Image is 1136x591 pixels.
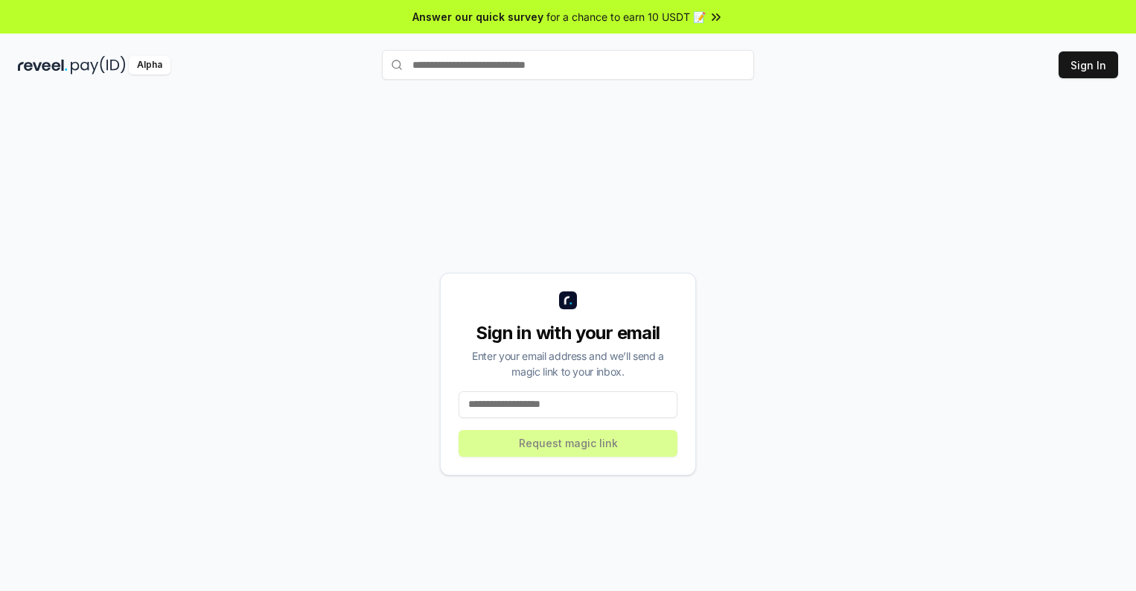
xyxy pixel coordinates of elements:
[412,9,543,25] span: Answer our quick survey
[459,348,677,379] div: Enter your email address and we’ll send a magic link to your inbox.
[546,9,706,25] span: for a chance to earn 10 USDT 📝
[129,56,170,75] div: Alpha
[18,56,68,75] img: reveel_dark
[1059,51,1118,78] button: Sign In
[459,321,677,345] div: Sign in with your email
[71,56,126,75] img: pay_id
[559,291,577,309] img: logo_small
